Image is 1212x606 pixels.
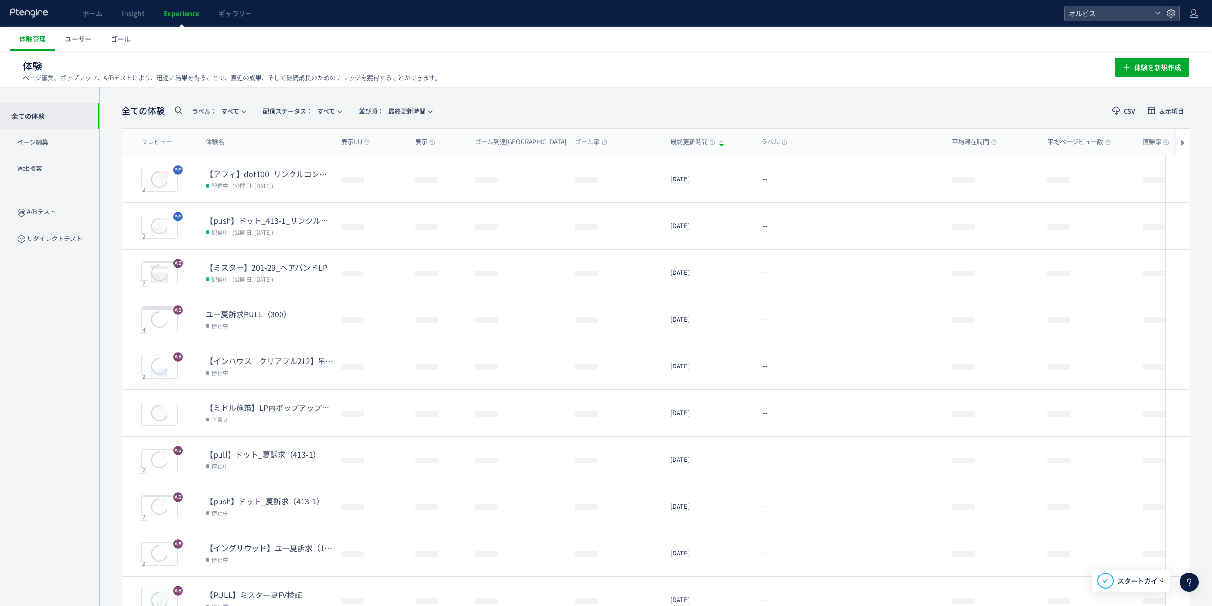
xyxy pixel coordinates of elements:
span: 表示UU [341,137,370,146]
span: 停止中 [211,554,229,564]
span: ゴール率 [575,137,607,146]
span: 配信中 [211,180,229,190]
span: (公開日: [DATE]) [232,181,273,189]
span: -- [763,502,768,511]
span: (公開日: [DATE]) [232,275,273,283]
span: 配信中 [211,274,229,283]
div: 2 [140,233,147,240]
span: 平均滞在時間 [952,137,997,146]
dt: 【ミスター】201-29_ヘアバンドLP [206,262,334,273]
span: ホーム [83,9,103,18]
span: 体験管理 [19,34,46,43]
span: 停止中 [211,461,229,470]
span: 配信ステータス​： [263,106,313,115]
span: ゴール到達[GEOGRAPHIC_DATA] [475,137,574,146]
span: -- [763,596,768,605]
span: 全ての体験 [122,104,165,117]
span: 体験を新規作成 [1134,58,1181,77]
div: 2 [140,560,147,567]
span: Experience [164,9,199,18]
span: すべて [263,103,335,119]
div: 2 [140,373,147,380]
span: オルビス [1066,6,1151,21]
dt: 【pull】ドット_夏訴求（413-1） [206,449,334,460]
span: -- [763,315,768,324]
span: スタートガイド [1118,576,1164,586]
span: 停止中 [211,321,229,330]
dt: 【PULL】ミスター夏FV検証 [206,589,334,600]
span: 表示 [415,137,435,146]
div: [DATE] [663,250,753,296]
span: -- [763,549,768,558]
span: 体験名 [206,137,224,146]
div: [DATE] [663,343,753,389]
dt: 【インハウス クリアフル212】吊り下げポーチ検証用 夏訴求反映 [206,355,334,366]
button: 並び順：最終更新時間 [353,103,438,118]
dt: 【イングリウッド】ユー夏訴求（162） [206,543,334,554]
div: [DATE] [663,156,753,202]
span: -- [763,175,768,184]
dt: 【アフィ】dot100_リンクルコンテンツ追加検証 [206,168,334,179]
dt: 【ミドル施策】LP内ポップアップ（ユー×ユー ドット [206,402,334,413]
div: 2 [140,513,147,520]
span: 直帰率 [1143,137,1169,146]
button: 表示項目 [1141,103,1190,118]
span: -- [763,455,768,464]
div: [DATE] [663,483,753,530]
span: 表示項目 [1159,108,1184,114]
span: ユーザー [65,34,92,43]
span: ラベル [761,137,787,146]
span: Insight [122,9,145,18]
span: 停止中 [211,508,229,517]
span: 平均ページビュー数 [1047,137,1111,146]
h1: 体験 [23,59,1094,73]
span: 停止中 [211,367,229,377]
span: -- [763,221,768,230]
button: CSV [1106,103,1141,118]
button: ラベル：すべて [186,103,251,118]
span: -- [763,362,768,371]
span: プレビュー [141,137,172,146]
dt: 【push】ドット_413-1_リンクル口コミ追加 [206,215,334,226]
span: 下書き [211,414,229,424]
span: -- [763,268,768,277]
div: [DATE] [663,390,753,436]
div: 2 [140,280,147,286]
span: ゴール [111,34,131,43]
span: -- [763,408,768,418]
span: すべて [192,103,239,119]
span: 並び順： [359,106,384,115]
div: [DATE] [663,530,753,576]
dt: ユー夏訴求PULL（300） [206,309,334,320]
button: 配信ステータス​：すべて [257,103,347,118]
div: [DATE] [663,437,753,483]
div: [DATE] [663,203,753,249]
span: (公開日: [DATE]) [232,228,273,236]
div: [DATE] [663,296,753,343]
span: 最終更新時間 [359,103,426,119]
div: 4 [140,326,147,333]
span: 最終更新時間 [670,137,715,146]
span: 配信中 [211,227,229,237]
span: ラベル： [192,106,217,115]
div: 2 [140,186,147,193]
div: 2 [140,467,147,473]
p: ページ編集、ポップアップ、A/Bテストにより、迅速に結果を得ることで、直近の成果、そして継続成長のためのナレッジを獲得することができます。 [23,73,441,82]
span: CSV [1124,108,1135,114]
button: 体験を新規作成 [1115,58,1189,77]
dt: 【push】ドット_夏訴求（413-1） [206,496,334,507]
span: ギャラリー [219,9,252,18]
